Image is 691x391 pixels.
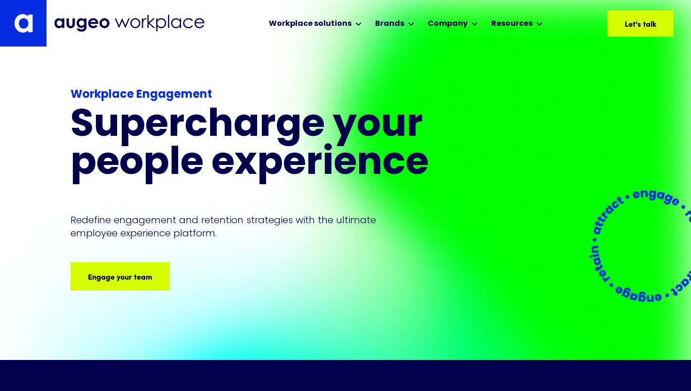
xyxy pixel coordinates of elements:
[14,14,33,33] img: Augeo's "a" monogram decorative logo in white.
[71,107,477,183] h1: Supercharge your people experience
[491,18,533,30] div: Resources
[375,18,404,30] div: Brands
[269,18,352,30] div: Workplace solutions
[71,262,170,290] a: Engage your team
[71,213,394,240] p: Redefine engagement and retention strategies with the ultimate employee experience platform.
[54,15,204,32] img: Augeo Workplace business unit full logo in mignight blue.
[607,10,674,37] a: Let's talk
[428,18,468,30] div: Company
[71,86,477,103] div: Workplace Engagement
